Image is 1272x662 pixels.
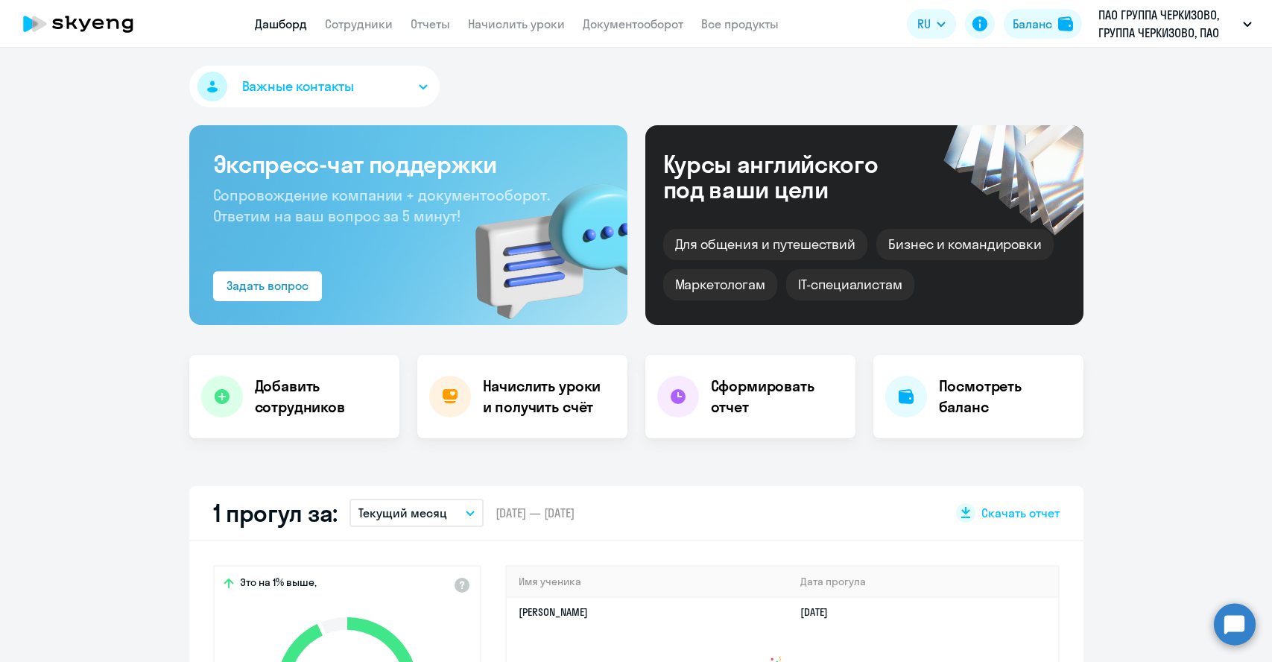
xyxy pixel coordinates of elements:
button: Балансbalance [1004,9,1082,39]
span: Скачать отчет [981,505,1060,521]
div: Курсы английского под ваши цели [663,151,918,202]
h2: 1 прогул за: [213,498,338,528]
div: Для общения и путешествий [663,229,868,260]
h4: Начислить уроки и получить счёт [483,376,613,417]
p: ПАО ГРУППА ЧЕРКИЗОВО, ГРУППА ЧЕРКИЗОВО, ПАО [1098,6,1237,42]
img: bg-img [454,157,627,325]
div: IT-специалистам [786,269,914,300]
a: [PERSON_NAME] [519,605,588,619]
a: Отчеты [411,16,450,31]
a: [DATE] [800,605,840,619]
div: Бизнес и командировки [876,229,1054,260]
div: Баланс [1013,15,1052,33]
span: Сопровождение компании + документооборот. Ответим на ваш вопрос за 5 минут! [213,186,550,225]
p: Текущий месяц [358,504,447,522]
a: Дашборд [255,16,307,31]
span: [DATE] — [DATE] [496,505,575,521]
span: RU [917,15,931,33]
span: Важные контакты [242,77,354,96]
button: RU [907,9,956,39]
div: Задать вопрос [227,277,308,294]
div: Маркетологам [663,269,777,300]
h4: Добавить сотрудников [255,376,387,417]
button: ПАО ГРУППА ЧЕРКИЗОВО, ГРУППА ЧЕРКИЗОВО, ПАО [1091,6,1259,42]
img: balance [1058,16,1073,31]
a: Сотрудники [325,16,393,31]
h4: Сформировать отчет [711,376,844,417]
h4: Посмотреть баланс [939,376,1072,417]
span: Это на 1% выше, [240,576,317,593]
th: Дата прогула [788,567,1057,597]
button: Важные контакты [189,66,440,107]
a: Документооборот [583,16,683,31]
a: Все продукты [701,16,779,31]
th: Имя ученика [507,567,789,597]
h3: Экспресс-чат поддержки [213,149,604,179]
button: Задать вопрос [213,271,322,301]
a: Начислить уроки [468,16,565,31]
button: Текущий месяц [349,499,484,527]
